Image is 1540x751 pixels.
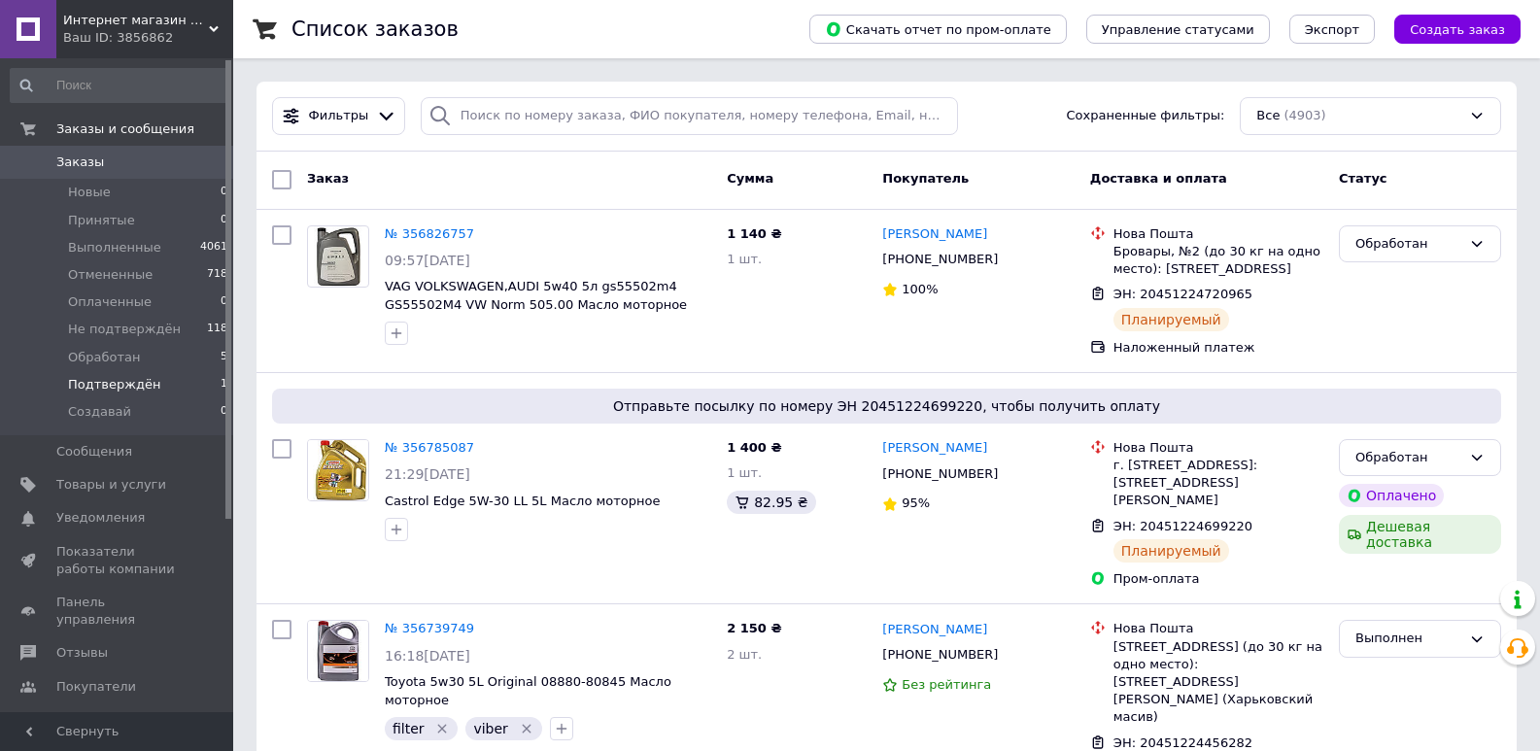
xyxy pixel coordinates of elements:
[1113,620,1323,637] div: Нова Пошта
[68,293,152,311] span: Оплаченные
[902,495,930,510] span: 95%
[385,466,470,482] span: 21:29[DATE]
[385,674,671,707] a: Toyota 5w30 5L Original 08880-80845 Масло моторное
[421,97,958,135] input: Поиск по номеру заказа, ФИО покупателя, номеру телефона, Email, номеру накладной
[1113,287,1252,301] span: ЭН: 20451224720965
[385,621,474,635] a: № 356739749
[1113,308,1229,331] div: Планируемый
[221,349,227,366] span: 5
[727,621,781,635] span: 2 150 ₴
[10,68,229,103] input: Поиск
[727,647,762,662] span: 2 шт.
[809,15,1067,44] button: Скачать отчет по пром-оплате
[902,282,938,296] span: 100%
[68,376,160,393] span: Подтверждён
[727,252,762,266] span: 1 шт.
[1410,22,1505,37] span: Создать заказ
[1355,234,1461,255] div: Обработан
[307,225,369,288] a: Фото товару
[1113,457,1323,510] div: г. [STREET_ADDRESS]: [STREET_ADDRESS][PERSON_NAME]
[1102,22,1254,37] span: Управление статусами
[1113,243,1323,278] div: Бровары, №2 (до 30 кг на одно место): [STREET_ADDRESS]
[1339,171,1387,186] span: Статус
[207,321,227,338] span: 118
[1375,21,1521,36] a: Создать заказ
[434,721,450,736] svg: Удалить метку
[221,376,227,393] span: 1
[68,266,153,284] span: Отмененные
[68,321,181,338] span: Не подтверждён
[727,226,781,241] span: 1 140 ₴
[1355,629,1461,649] div: Выполнен
[1289,15,1375,44] button: Экспорт
[1113,638,1323,727] div: [STREET_ADDRESS] (до 30 кг на одно место): [STREET_ADDRESS][PERSON_NAME] (Харьковский масив)
[1067,107,1225,125] span: Сохраненные фильтры:
[385,494,660,508] a: Castrol Edge 5W-30 LL 5L Масло моторное
[63,29,233,47] div: Ваш ID: 3856862
[882,171,969,186] span: Покупатель
[727,171,773,186] span: Сумма
[1339,484,1444,507] div: Оплачено
[882,647,998,662] span: [PHONE_NUMBER]
[68,403,131,421] span: Создавай
[56,644,108,662] span: Отзывы
[291,17,459,41] h1: Список заказов
[63,12,209,29] span: Интернет магазин OKmarket
[56,120,194,138] span: Заказы и сообщения
[1090,171,1227,186] span: Доставка и оплата
[1086,15,1270,44] button: Управление статусами
[1113,339,1323,357] div: Наложенный платеж
[385,253,470,268] span: 09:57[DATE]
[56,711,161,729] span: Каталог ProSale
[1113,539,1229,563] div: Планируемый
[882,439,987,458] a: [PERSON_NAME]
[1113,519,1252,533] span: ЭН: 20451224699220
[68,184,111,201] span: Новые
[280,396,1493,416] span: Отправьте посылку по номеру ЭН 20451224699220, чтобы получить оплату
[385,440,474,455] a: № 356785087
[221,403,227,421] span: 0
[882,466,998,481] span: [PHONE_NUMBER]
[385,279,687,312] a: VAG VOLKSWAGEN,AUDI 5w40 5л gs55502m4 GS55502M4 VW Norm 505.00 Масло моторное
[307,620,369,682] a: Фото товару
[473,721,507,736] span: viber
[68,239,161,256] span: Выполненные
[727,491,815,514] div: 82.95 ₴
[56,154,104,171] span: Заказы
[68,212,135,229] span: Принятые
[1256,107,1280,125] span: Все
[307,439,369,501] a: Фото товару
[308,440,368,500] img: Фото товару
[56,678,136,696] span: Покупатели
[1394,15,1521,44] button: Создать заказ
[314,226,363,287] img: Фото товару
[902,677,991,692] span: Без рейтинга
[1113,225,1323,243] div: Нова Пошта
[1355,448,1461,468] div: Обработан
[221,293,227,311] span: 0
[221,212,227,229] span: 0
[1113,735,1252,750] span: ЭН: 20451224456282
[1305,22,1359,37] span: Экспорт
[1283,108,1325,122] span: (4903)
[309,107,369,125] span: Фильтры
[56,594,180,629] span: Панель управления
[308,621,368,681] img: Фото товару
[56,476,166,494] span: Товары и услуги
[393,721,425,736] span: filter
[221,184,227,201] span: 0
[68,349,140,366] span: Обработан
[882,225,987,244] a: [PERSON_NAME]
[882,621,987,639] a: [PERSON_NAME]
[727,465,762,480] span: 1 шт.
[56,543,180,578] span: Показатели работы компании
[307,171,349,186] span: Заказ
[825,20,1051,38] span: Скачать отчет по пром-оплате
[1113,439,1323,457] div: Нова Пошта
[882,252,998,266] span: [PHONE_NUMBER]
[1113,570,1323,588] div: Пром-оплата
[56,443,132,461] span: Сообщения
